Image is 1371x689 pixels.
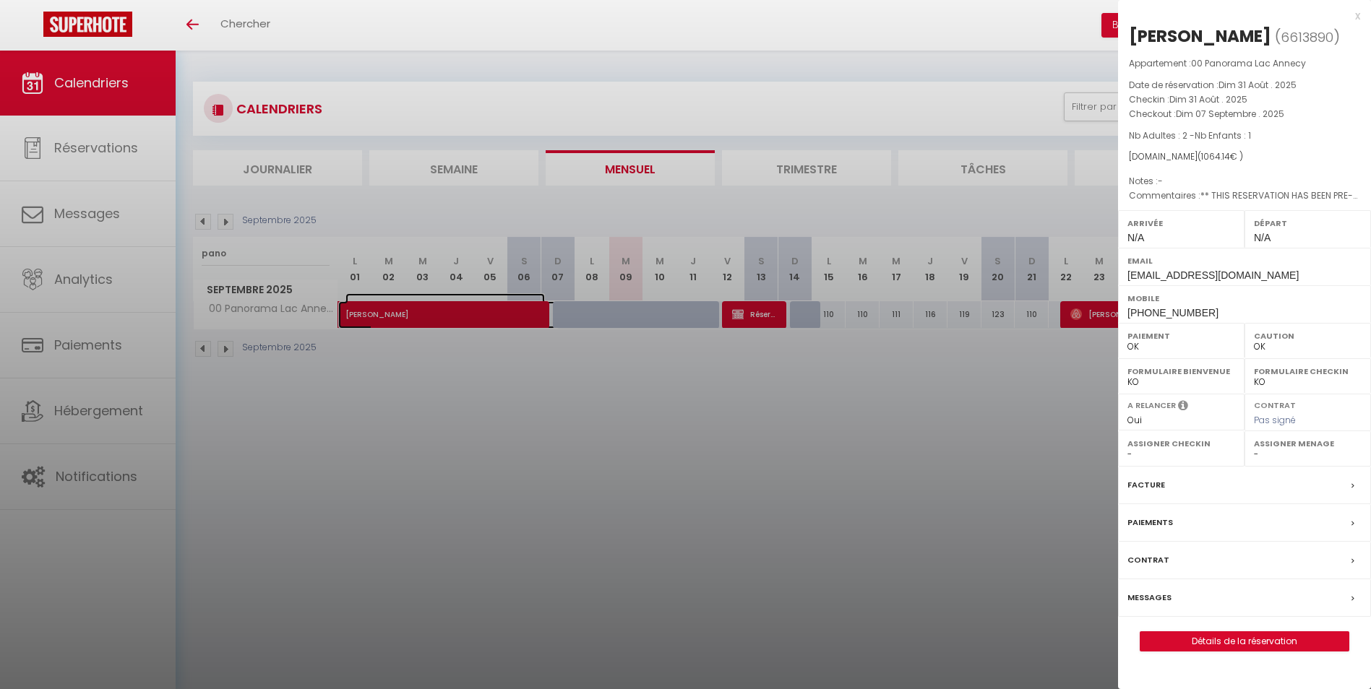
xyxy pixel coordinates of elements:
span: Dim 31 Août . 2025 [1219,79,1297,91]
span: 6613890 [1281,28,1333,46]
p: Checkin : [1129,92,1360,107]
p: Checkout : [1129,107,1360,121]
label: Caution [1254,329,1362,343]
label: Formulaire Bienvenue [1127,364,1235,378]
span: Pas signé [1254,414,1296,426]
p: Notes : [1129,174,1360,188]
span: [PHONE_NUMBER] [1127,307,1219,318]
span: [EMAIL_ADDRESS][DOMAIN_NAME] [1127,269,1299,281]
span: ( ) [1275,27,1340,47]
label: A relancer [1127,399,1176,412]
p: Commentaires : [1129,188,1360,203]
span: Dim 07 Septembre . 2025 [1176,108,1284,120]
span: ( € ) [1198,150,1243,162]
label: Paiements [1127,515,1173,530]
p: Date de réservation : [1129,78,1360,92]
a: Détails de la réservation [1140,632,1349,651]
label: Formulaire Checkin [1254,364,1362,378]
label: Mobile [1127,291,1362,305]
span: - [1158,175,1163,187]
label: Départ [1254,216,1362,230]
label: Email [1127,253,1362,268]
span: Nb Enfants : 1 [1195,129,1251,142]
label: Assigner Menage [1254,436,1362,451]
span: Nb Adultes : 2 - [1129,129,1251,142]
span: Dim 31 Août . 2025 [1169,93,1247,105]
span: 00 Panorama Lac Annecy [1191,57,1306,69]
i: Sélectionner OUI si vous souhaiter envoyer les séquences de messages post-checkout [1178,399,1188,415]
label: Contrat [1254,399,1296,409]
div: [PERSON_NAME] [1129,25,1271,48]
label: Assigner Checkin [1127,436,1235,451]
label: Contrat [1127,552,1169,568]
label: Messages [1127,590,1172,605]
span: 1064.14 [1201,150,1230,162]
button: Détails de la réservation [1140,631,1349,651]
button: Ouvrir le widget de chat LiveChat [12,6,55,49]
label: Arrivée [1127,216,1235,230]
label: Paiement [1127,329,1235,343]
span: N/A [1127,232,1144,243]
label: Facture [1127,477,1165,493]
div: [DOMAIN_NAME] [1129,150,1360,164]
p: Appartement : [1129,56,1360,71]
div: x [1118,7,1360,25]
span: N/A [1254,232,1271,243]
